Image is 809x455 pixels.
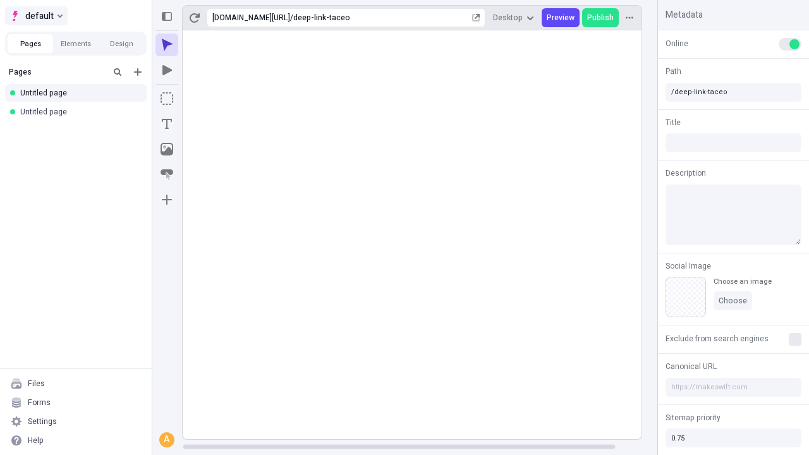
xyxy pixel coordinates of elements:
span: Social Image [666,260,711,272]
button: Text [155,112,178,135]
button: Image [155,138,178,161]
button: Select site [5,6,68,25]
div: / [290,13,293,23]
div: Forms [28,397,51,408]
button: Elements [53,34,99,53]
span: Canonical URL [666,361,717,372]
span: default [25,8,54,23]
button: Desktop [488,8,539,27]
div: Help [28,435,44,446]
button: Design [99,34,144,53]
div: deep-link-taceo [293,13,470,23]
div: [URL][DOMAIN_NAME] [212,13,290,23]
span: Preview [547,13,575,23]
span: Title [666,117,681,128]
span: Exclude from search engines [666,333,769,344]
span: Desktop [493,13,523,23]
button: Box [155,87,178,110]
button: Publish [582,8,619,27]
span: Online [666,38,688,49]
div: Files [28,379,45,389]
div: A [161,434,173,446]
span: Choose [719,296,747,306]
button: Button [155,163,178,186]
button: Add new [130,64,145,80]
div: Untitled page [20,88,137,98]
span: Path [666,66,681,77]
span: Publish [587,13,614,23]
button: Pages [8,34,53,53]
input: https://makeswift.com [666,378,801,397]
div: Settings [28,416,57,427]
div: Untitled page [20,107,137,117]
span: Sitemap priority [666,412,721,423]
span: Description [666,167,706,179]
button: Preview [542,8,580,27]
div: Pages [9,67,105,77]
div: Choose an image [714,277,772,286]
button: Choose [714,291,752,310]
